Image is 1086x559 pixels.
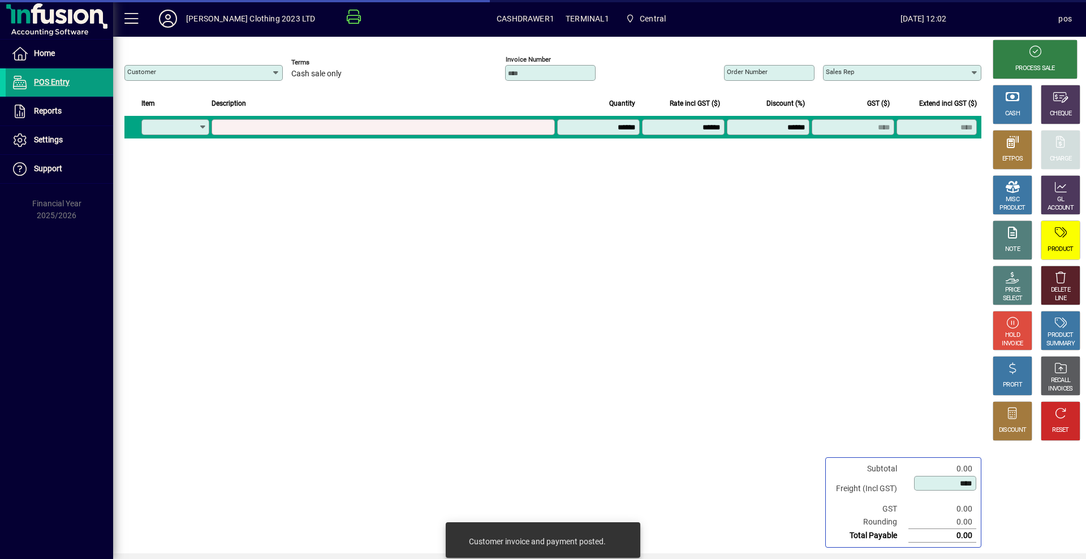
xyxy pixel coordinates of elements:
[830,515,908,529] td: Rounding
[6,40,113,68] a: Home
[919,97,977,110] span: Extend incl GST ($)
[999,426,1026,435] div: DISCOUNT
[1046,340,1075,348] div: SUMMARY
[908,515,976,529] td: 0.00
[6,97,113,125] a: Reports
[1002,155,1023,163] div: EFTPOS
[1005,110,1020,118] div: CASH
[1003,381,1022,389] div: PROFIT
[34,135,63,144] span: Settings
[1005,331,1020,340] div: HOLD
[6,126,113,154] a: Settings
[34,106,62,115] span: Reports
[1052,426,1069,435] div: RESET
[506,55,551,63] mat-label: Invoice number
[908,502,976,515] td: 0.00
[1006,196,1019,204] div: MISC
[34,49,55,58] span: Home
[212,97,246,110] span: Description
[497,10,554,28] span: CASHDRAWER1
[291,59,359,66] span: Terms
[150,8,186,29] button: Profile
[830,462,908,475] td: Subtotal
[609,97,635,110] span: Quantity
[727,68,768,76] mat-label: Order number
[830,502,908,515] td: GST
[1003,294,1023,303] div: SELECT
[34,164,62,173] span: Support
[621,8,671,29] span: Central
[1058,10,1072,28] div: pos
[1051,286,1070,294] div: DELETE
[1051,376,1071,385] div: RECALL
[1050,110,1071,118] div: CHEQUE
[788,10,1059,28] span: [DATE] 12:02
[1048,245,1073,254] div: PRODUCT
[1048,385,1072,393] div: INVOICES
[830,529,908,543] td: Total Payable
[1055,294,1066,303] div: LINE
[908,462,976,475] td: 0.00
[670,97,720,110] span: Rate incl GST ($)
[186,10,315,28] div: [PERSON_NAME] Clothing 2023 LTD
[1015,64,1055,73] div: PROCESS SALE
[1005,286,1020,294] div: PRICE
[867,97,890,110] span: GST ($)
[1002,340,1023,348] div: INVOICE
[1005,245,1020,254] div: NOTE
[830,475,908,502] td: Freight (Incl GST)
[469,536,606,547] div: Customer invoice and payment posted.
[766,97,805,110] span: Discount (%)
[1050,155,1072,163] div: CHARGE
[34,77,70,86] span: POS Entry
[640,10,666,28] span: Central
[1048,331,1073,340] div: PRODUCT
[566,10,610,28] span: TERMINAL1
[141,97,155,110] span: Item
[908,529,976,543] td: 0.00
[6,155,113,183] a: Support
[1057,196,1065,204] div: GL
[826,68,854,76] mat-label: Sales rep
[291,70,342,79] span: Cash sale only
[127,68,156,76] mat-label: Customer
[999,204,1025,213] div: PRODUCT
[1048,204,1074,213] div: ACCOUNT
